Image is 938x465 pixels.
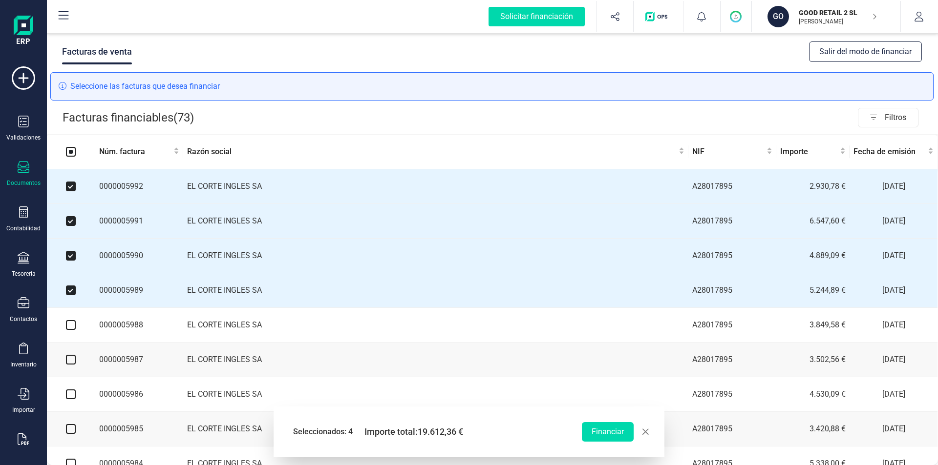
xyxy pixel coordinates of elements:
[183,377,688,412] td: EL CORTE INGLES SA
[850,377,938,412] td: [DATE]
[14,16,33,47] img: Logo Finanedi
[776,377,850,412] td: 4.530,09 €
[183,308,688,343] td: EL CORTE INGLES SA
[776,343,850,377] td: 3.502,56 €
[850,169,938,204] td: [DATE]
[95,412,183,446] td: 0000005985
[63,108,194,127] p: Facturas financiables ( 73 )
[688,308,776,343] td: A28017895
[418,426,463,437] span: 19.612,36 €
[858,108,918,127] button: Filtros
[776,204,850,239] td: 6.547,60 €
[582,422,634,442] button: Financiar
[688,343,776,377] td: A28017895
[850,273,938,308] td: [DATE]
[10,315,37,323] div: Contactos
[688,412,776,446] td: A28017895
[645,12,671,21] img: Logo de OPS
[183,204,688,239] td: EL CORTE INGLES SA
[767,6,789,27] div: GO
[12,270,36,278] div: Tesorería
[809,41,922,62] button: Salir del modo de financiar
[850,343,938,377] td: [DATE]
[688,273,776,308] td: A28017895
[12,406,35,414] div: Importar
[780,146,838,158] span: Importe
[776,273,850,308] td: 5.244,89 €
[99,146,171,158] span: Núm. factura
[183,412,688,446] td: EL CORTE INGLES SA
[776,308,850,343] td: 3.849,58 €
[850,412,938,446] td: [DATE]
[776,169,850,204] td: 2.930,78 €
[183,239,688,273] td: EL CORTE INGLES SA
[95,169,183,204] td: 0000005992
[183,343,688,377] td: EL CORTE INGLES SA
[95,343,183,377] td: 0000005987
[688,204,776,239] td: A28017895
[62,39,132,64] div: Facturas de venta
[187,146,677,158] span: Razón social
[183,273,688,308] td: EL CORTE INGLES SA
[799,8,877,18] p: GOOD RETAIL 2 SL
[776,239,850,273] td: 4.889,09 €
[799,18,877,25] p: [PERSON_NAME]
[95,308,183,343] td: 0000005988
[183,169,688,204] td: EL CORTE INGLES SA
[293,426,353,438] span: Seleccionados: 4
[688,239,776,273] td: A28017895
[95,239,183,273] td: 0000005990
[850,204,938,239] td: [DATE]
[50,72,934,101] div: Seleccione las facturas que desea financiar
[850,308,938,343] td: [DATE]
[489,7,585,26] div: Solicitar financiación
[853,146,926,158] span: Fecha de emisión
[776,412,850,446] td: 3.420,88 €
[95,377,183,412] td: 0000005986
[850,239,938,273] td: [DATE]
[640,1,677,32] button: Logo de OPS
[885,108,918,127] span: Filtros
[6,134,41,142] div: Validaciones
[764,1,889,32] button: GOGOOD RETAIL 2 SL[PERSON_NAME]
[692,146,765,158] span: NIF
[688,169,776,204] td: A28017895
[95,273,183,308] td: 0000005989
[7,179,41,187] div: Documentos
[95,204,183,239] td: 0000005991
[364,425,463,439] span: Importe total:
[6,224,41,232] div: Contabilidad
[688,377,776,412] td: A28017895
[10,361,37,368] div: Inventario
[477,1,597,32] button: Solicitar financiación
